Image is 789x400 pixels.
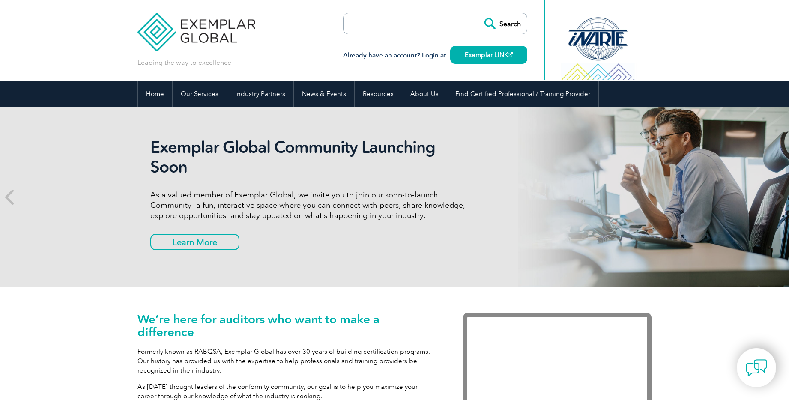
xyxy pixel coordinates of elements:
[402,81,447,107] a: About Us
[343,50,527,61] h3: Already have an account? Login at
[137,313,437,338] h1: We’re here for auditors who want to make a difference
[294,81,354,107] a: News & Events
[480,13,527,34] input: Search
[746,357,767,379] img: contact-chat.png
[355,81,402,107] a: Resources
[447,81,598,107] a: Find Certified Professional / Training Provider
[173,81,227,107] a: Our Services
[450,46,527,64] a: Exemplar LINK
[508,52,513,57] img: open_square.png
[138,81,172,107] a: Home
[137,58,231,67] p: Leading the way to excellence
[150,190,472,221] p: As a valued member of Exemplar Global, we invite you to join our soon-to-launch Community—a fun, ...
[150,137,472,177] h2: Exemplar Global Community Launching Soon
[227,81,293,107] a: Industry Partners
[150,234,239,250] a: Learn More
[137,347,437,375] p: Formerly known as RABQSA, Exemplar Global has over 30 years of building certification programs. O...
